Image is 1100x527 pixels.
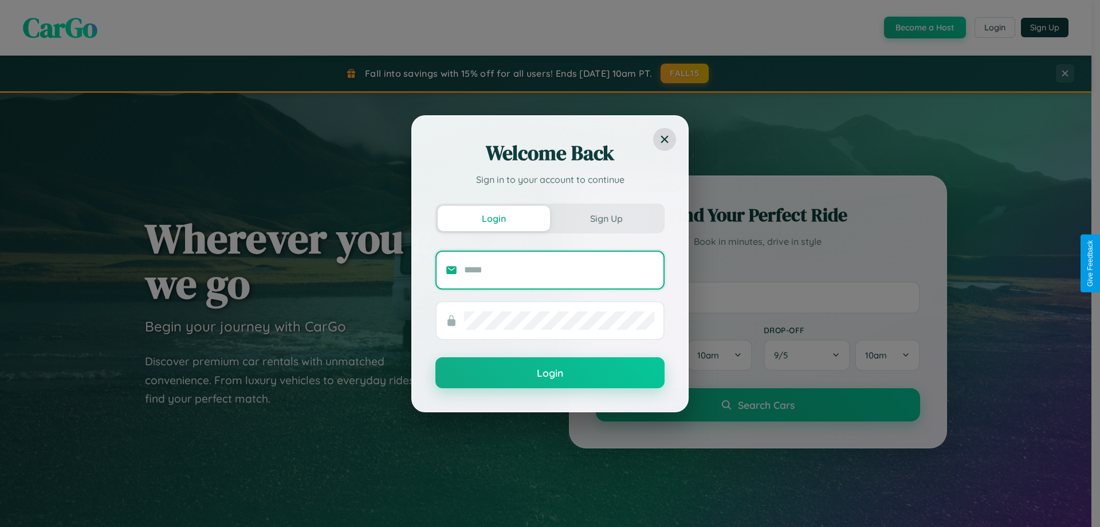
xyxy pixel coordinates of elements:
[550,206,662,231] button: Sign Up
[1086,240,1094,287] div: Give Feedback
[435,173,665,186] p: Sign in to your account to continue
[435,357,665,388] button: Login
[435,139,665,167] h2: Welcome Back
[438,206,550,231] button: Login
